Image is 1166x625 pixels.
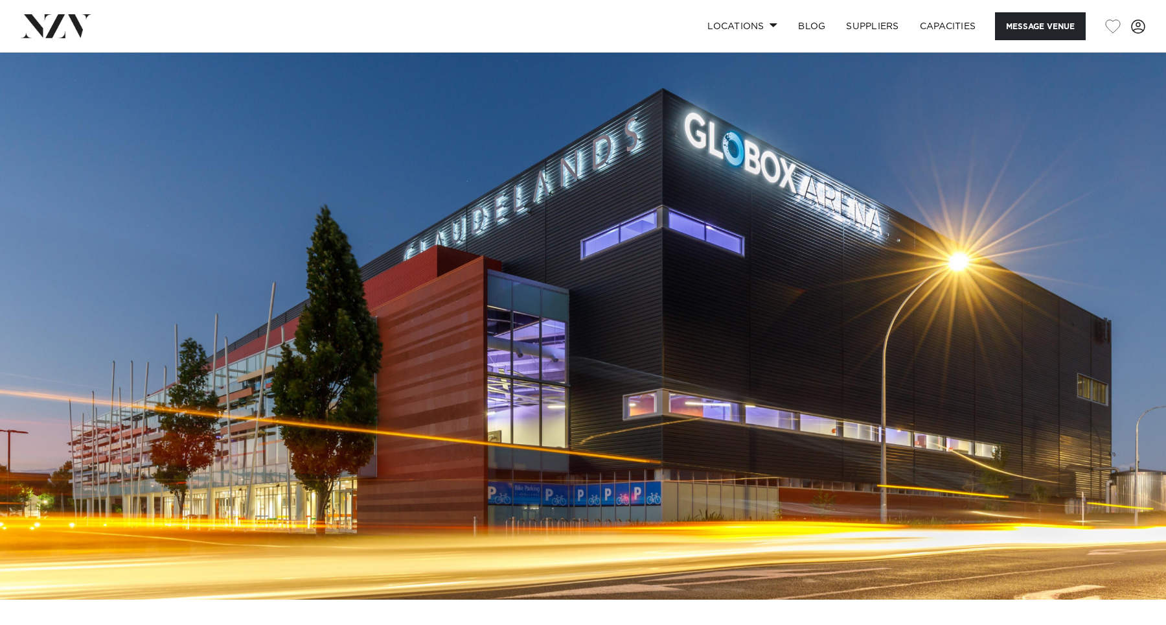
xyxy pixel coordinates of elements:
[697,12,788,40] a: Locations
[21,14,91,38] img: nzv-logo.png
[836,12,909,40] a: SUPPLIERS
[995,12,1086,40] button: Message Venue
[788,12,836,40] a: BLOG
[909,12,987,40] a: Capacities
